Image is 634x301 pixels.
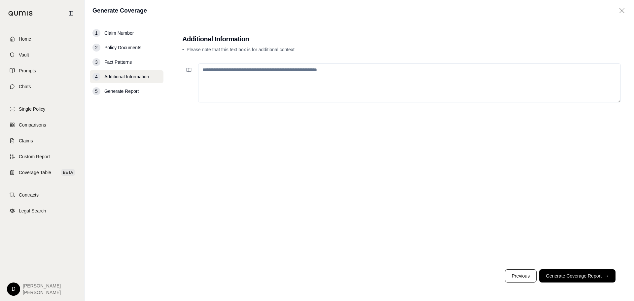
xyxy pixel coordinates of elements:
a: Vault [4,48,80,62]
span: Legal Search [19,207,46,214]
button: Generate Coverage Report→ [539,269,616,282]
div: 4 [92,73,100,81]
span: Fact Patterns [104,59,132,65]
span: Prompts [19,67,36,74]
h2: Additional Information [182,34,621,44]
span: [PERSON_NAME] [23,289,61,296]
span: Claim Number [104,30,134,36]
span: Home [19,36,31,42]
img: Qumis Logo [8,11,33,16]
span: Policy Documents [104,44,141,51]
a: Single Policy [4,102,80,116]
div: D [7,282,20,296]
a: Comparisons [4,118,80,132]
div: 3 [92,58,100,66]
div: 2 [92,44,100,52]
span: Vault [19,52,29,58]
span: Chats [19,83,31,90]
a: Claims [4,133,80,148]
h1: Generate Coverage [92,6,147,15]
span: Contracts [19,192,39,198]
span: • [182,47,184,52]
span: Generate Report [104,88,139,94]
span: Additional Information [104,73,149,80]
span: Single Policy [19,106,45,112]
span: Please note that this text box is for additional context [187,47,295,52]
a: Legal Search [4,204,80,218]
span: Claims [19,137,33,144]
div: 5 [92,87,100,95]
span: BETA [61,169,75,176]
a: Contracts [4,188,80,202]
div: 1 [92,29,100,37]
button: Collapse sidebar [66,8,76,19]
span: [PERSON_NAME] [23,282,61,289]
a: Coverage TableBETA [4,165,80,180]
span: Custom Report [19,153,50,160]
a: Home [4,32,80,46]
span: → [604,273,609,279]
button: Previous [505,269,537,282]
span: Comparisons [19,122,46,128]
a: Chats [4,79,80,94]
a: Custom Report [4,149,80,164]
a: Prompts [4,63,80,78]
span: Coverage Table [19,169,51,176]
